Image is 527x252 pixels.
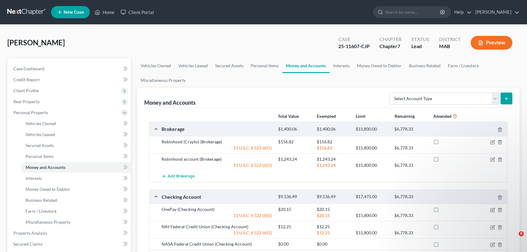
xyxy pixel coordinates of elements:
[64,10,84,15] span: New Case
[471,36,512,50] button: Preview
[13,66,44,71] span: Case Dashboard
[26,219,71,225] span: Miscellaneous Property
[159,224,275,230] div: NIH Federal Credit Union (Checking Account)
[159,156,275,162] div: Robinhood account (Brokerage)
[338,36,370,43] div: Case
[314,126,353,132] div: $1,400.06
[314,224,353,230] div: $12.25
[21,151,131,162] a: Personal Items
[275,139,314,145] div: $156.82
[21,206,131,217] a: Farm / Livestock
[137,73,189,88] a: Miscellaneous Property
[314,139,353,145] div: $156.82
[385,6,441,18] input: Search by name...
[317,114,336,119] strong: Exempted
[159,206,275,212] div: OnePay (Checking Account)
[353,145,392,151] div: $15,800.00
[519,231,524,236] span: 8
[159,139,275,145] div: Robinhood (Crypto) (Brokerage)
[159,194,275,200] div: Checking Account
[21,184,131,195] a: Money Owed to Debtor
[13,230,47,236] span: Property Analysis
[7,38,65,47] span: [PERSON_NAME]
[395,114,415,119] strong: Remaining
[353,162,392,168] div: $15,800.00
[391,145,430,151] div: $6,778.33
[117,7,157,18] a: Client Portal
[21,129,131,140] a: Vehicles Leased
[353,126,392,132] div: $15,800.00
[356,114,365,119] strong: Limit
[506,231,521,246] iframe: Intercom live chat
[159,241,275,247] div: NASA Federal Credit Union (Checking Account)
[314,162,353,168] div: $1,243.24
[13,88,39,93] span: Client Profile
[314,194,353,200] div: $9,136.49
[275,156,314,162] div: $1,243.24
[405,58,444,73] a: Business Related
[144,99,196,106] div: Money and Accounts
[159,230,275,236] div: 11 U.S.C. § 522 (d)(5)
[21,173,131,184] a: Interests
[338,43,370,50] div: 25-11607-CJP
[26,187,70,192] span: Money Owed to Debtor
[162,171,195,182] button: Add Brokerage
[278,114,299,119] strong: Total Value
[13,77,40,82] span: Credit Report
[26,132,55,137] span: Vehicles Leased
[353,194,392,200] div: $17,475.00
[21,217,131,228] a: Miscellaneous Property
[21,162,131,173] a: Money and Accounts
[168,174,195,179] span: Add Brokerage
[26,198,57,203] span: Business Related
[275,126,314,132] div: $1,400.06
[137,58,175,73] a: Vehicles Owned
[9,74,131,85] a: Credit Report
[411,43,429,50] div: Lead
[314,230,353,236] div: $12.25
[211,58,247,73] a: Secured Assets
[26,165,65,170] span: Money and Accounts
[391,194,430,200] div: $6,778.33
[275,224,314,230] div: $12.25
[275,206,314,212] div: $20.15
[391,212,430,219] div: $6,778.33
[444,58,483,73] a: Farm / Livestock
[379,43,402,50] div: Chapter
[353,58,405,73] a: Money Owed to Debtor
[282,58,330,73] a: Money and Accounts
[26,121,56,126] span: Vehicles Owned
[451,7,472,18] a: Help
[314,145,353,151] div: $156.82
[439,43,461,50] div: MAB
[411,36,429,43] div: Status
[433,114,452,119] strong: Amended
[353,230,392,236] div: $15,800.00
[159,162,275,168] div: 11 U.S.C. § 522 (d)(5)
[13,110,48,115] span: Personal Property
[314,156,353,162] div: $1,243.24
[391,126,430,132] div: $6,778.33
[175,58,211,73] a: Vehicles Leased
[397,43,400,49] span: 7
[247,58,282,73] a: Personal Items
[9,228,131,239] a: Property Analysis
[21,118,131,129] a: Vehicles Owned
[275,241,314,247] div: $0.00
[21,195,131,206] a: Business Related
[26,154,54,159] span: Personal Items
[314,212,353,219] div: $20.15
[92,7,117,18] a: Home
[391,162,430,168] div: $6,778.33
[353,212,392,219] div: $15,800.00
[159,126,275,132] div: Brokerage
[9,239,131,250] a: Secured Claims
[26,208,57,214] span: Farm / Livestock
[159,212,275,219] div: 11 U.S.C. § 522 (d)(5)
[314,206,353,212] div: $20.15
[472,7,519,18] a: [PERSON_NAME]
[9,63,131,74] a: Case Dashboard
[330,58,353,73] a: Interests
[314,241,353,247] div: $0.00
[13,99,40,104] span: Real Property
